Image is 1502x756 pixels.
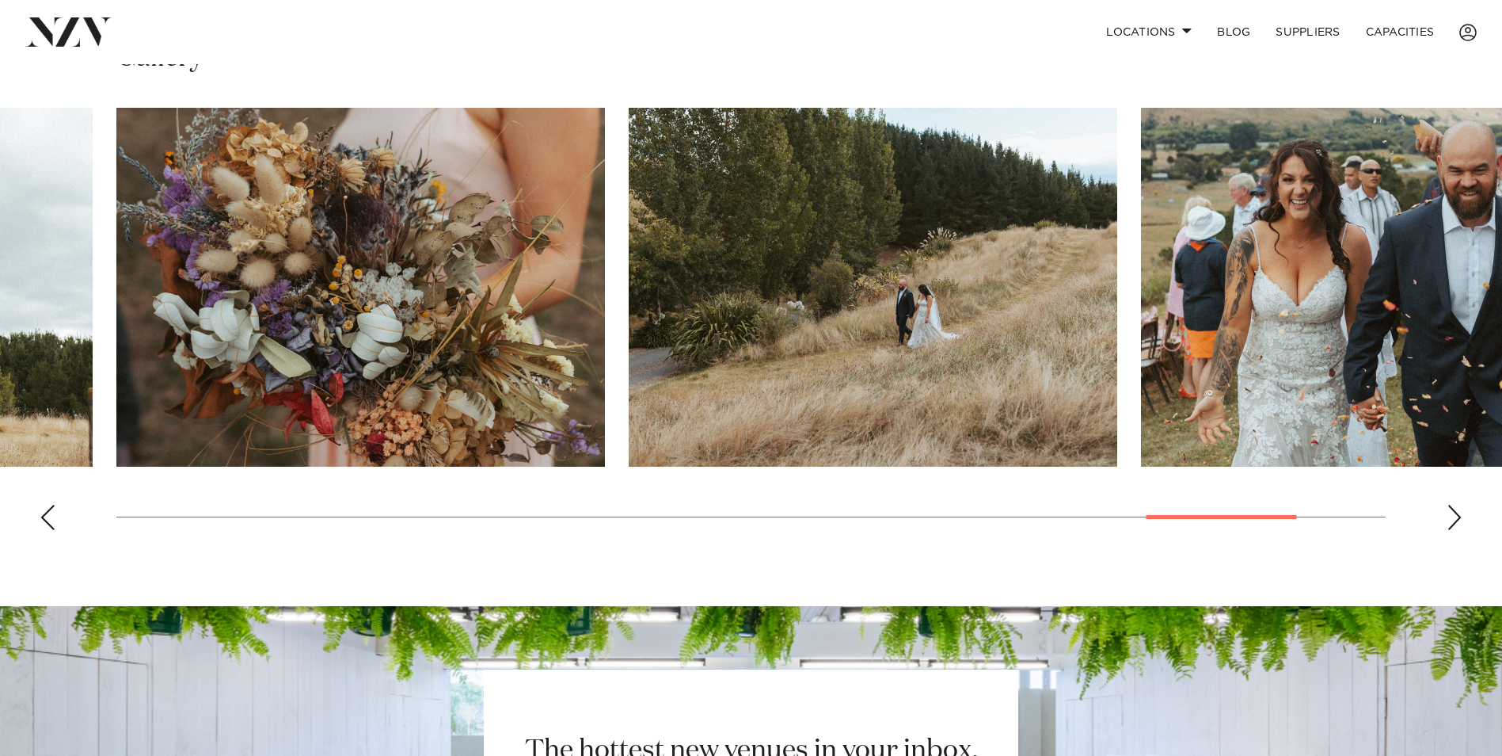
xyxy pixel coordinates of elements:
[1353,15,1447,49] a: Capacities
[1263,15,1352,49] a: SUPPLIERS
[1204,15,1263,49] a: BLOG
[629,108,1117,467] swiper-slide: 19 / 21
[116,108,605,467] swiper-slide: 18 / 21
[25,17,112,46] img: nzv-logo.png
[1093,15,1204,49] a: Locations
